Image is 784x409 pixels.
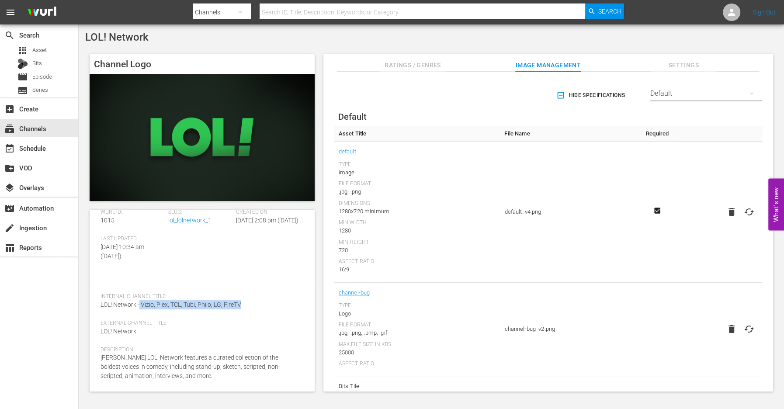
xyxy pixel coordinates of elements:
[21,2,63,23] img: ans4CAIJ8jUAAAAAAAAAAAAAAAAAAAAAAAAgQb4GAAAAAAAAAAAAAAAAAAAAAAAAJMjXAAAAAAAAAAAAAAAAAAAAAAAAgAT5G...
[558,91,625,100] span: Hide Specifications
[32,86,48,94] span: Series
[17,59,28,69] div: Bits
[339,180,496,187] div: File Format
[339,265,496,274] div: 16:9
[101,328,136,335] span: LOL! Network
[339,287,370,298] a: channel-bug
[101,243,144,260] span: [DATE] 10:34 am ([DATE])
[339,168,496,177] div: Image
[339,360,496,367] div: Aspect Ratio
[339,341,496,348] div: Max File Size In Kbs
[4,163,15,173] span: VOD
[334,126,500,142] th: Asset Title
[85,31,149,43] span: LOL! Network
[650,81,762,106] div: Default
[339,309,496,318] div: Logo
[339,200,496,207] div: Dimensions
[339,258,496,265] div: Aspect Ratio
[101,354,280,379] span: [PERSON_NAME] LOL! Network features a curated collection of the boldest voices in comedy, includi...
[4,223,15,233] span: Ingestion
[339,219,496,226] div: Min Width
[598,3,621,19] span: Search
[753,9,776,16] a: Sign Out
[17,45,28,55] span: Asset
[32,73,52,81] span: Episode
[4,124,15,134] span: Channels
[339,226,496,235] div: 1280
[652,207,663,215] svg: Required
[101,236,164,243] span: Last Updated:
[339,187,496,196] div: .jpg, .png
[555,83,628,107] button: Hide Specifications
[380,60,446,71] span: Ratings / Genres
[4,243,15,253] span: Reports
[339,381,496,392] span: Bits Tile
[500,283,640,376] td: channel-bug_v2.png
[5,7,16,17] span: menu
[339,329,496,337] div: .jpg, .png, .bmp, .gif
[4,143,15,154] span: Schedule
[339,302,496,309] div: Type
[515,60,581,71] span: Image Management
[101,301,241,308] span: LOL! Network - Vizio, Plex, TCL, Tubi, Philo, LG, FireTV
[585,3,624,19] button: Search
[4,104,15,114] span: Create
[4,30,15,41] span: Search
[500,142,640,283] td: default_v4.png
[339,322,496,329] div: File Format
[768,179,784,231] button: Open Feedback Widget
[339,161,496,168] div: Type
[90,54,315,74] h4: Channel Logo
[101,320,299,327] span: External Channel Title:
[101,347,299,354] span: Description:
[17,72,28,82] span: Episode
[101,209,164,216] span: Wurl ID:
[236,217,298,224] span: [DATE] 2:08 pm ([DATE])
[236,209,299,216] span: Created On:
[640,126,675,142] th: Required
[90,74,315,201] img: LOL! Network
[339,246,496,255] div: 720
[339,146,356,157] a: default
[4,183,15,193] span: Overlays
[101,217,114,224] span: 1015
[338,111,367,122] span: Default
[168,217,212,224] a: lol_lolnetwork_1
[339,207,496,216] div: 1280x720 minimum
[651,60,716,71] span: Settings
[17,85,28,96] span: Series
[500,126,640,142] th: File Name
[168,209,232,216] span: Slug:
[339,239,496,246] div: Min Height
[4,203,15,214] span: Automation
[339,348,496,357] div: 25000
[32,59,42,68] span: Bits
[32,46,47,55] span: Asset
[101,293,299,300] span: Internal Channel Title:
